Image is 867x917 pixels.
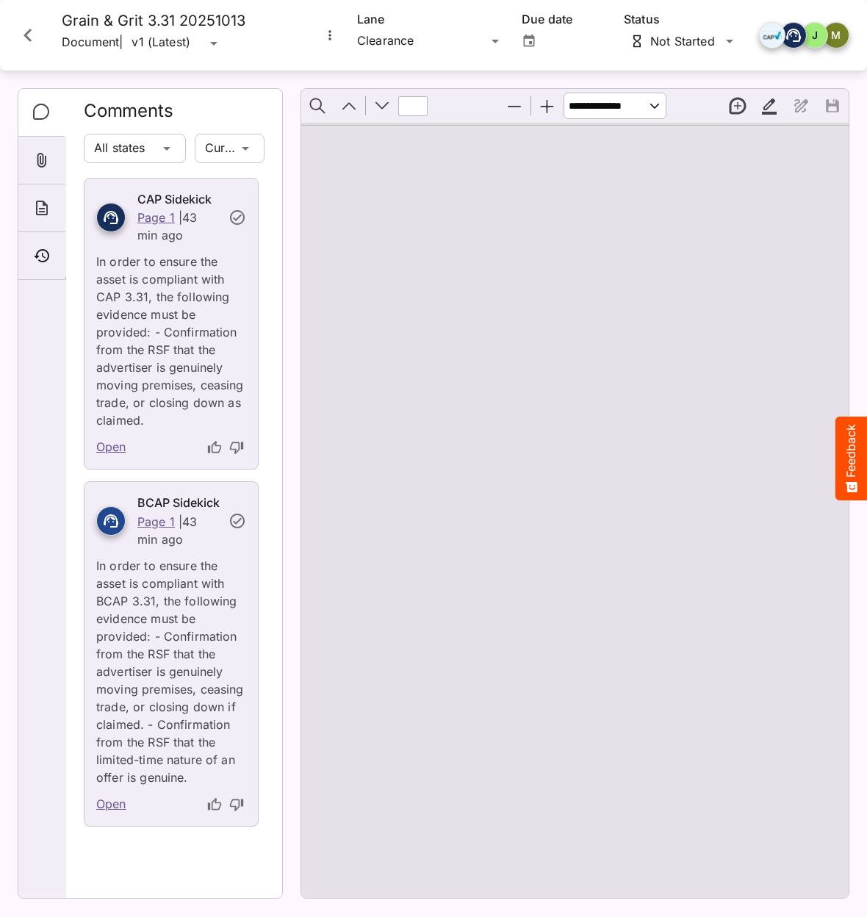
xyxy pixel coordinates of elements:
[96,795,126,814] a: Open
[195,134,237,163] div: Current lane
[532,90,563,121] button: Zoom In
[137,190,220,209] h6: CAP Sidekick
[835,417,867,500] button: Feedback
[18,89,66,137] div: Comments
[18,137,65,184] div: Attachments
[357,29,486,53] div: Clearance
[179,514,182,529] p: |
[84,134,158,163] div: All states
[630,34,716,48] div: Not Started
[96,244,246,429] p: In order to ensure the asset is compliant with CAP 3.31, the following evidence must be provided:...
[137,514,175,529] a: Page 1
[367,90,397,121] button: Next Page
[119,34,123,51] span: |
[334,90,364,121] button: Previous Page
[137,494,220,513] h6: BCAP Sidekick
[18,184,65,232] div: About
[499,90,530,121] button: Zoom Out
[205,795,224,814] button: thumb-up
[137,514,198,547] p: 43 min ago
[823,22,849,48] div: M
[132,33,205,54] div: v1 (Latest)
[62,12,245,30] h4: Grain & Grit 3.31 20251013
[96,438,126,457] a: Open
[18,232,65,280] div: Timeline
[302,90,333,121] button: Find in Document
[96,548,246,786] p: In order to ensure the asset is compliant with BCAP 3.31, the following evidence must be provided...
[519,32,539,51] button: Open
[722,90,753,121] button: New thread
[754,90,785,121] button: Highlight
[802,22,828,48] div: J
[320,26,339,45] button: More options for Grain & Grit 3.31 20251013
[179,210,182,225] p: |
[62,30,119,57] p: Document
[6,13,50,57] button: Close card
[137,210,175,225] a: Page 1
[205,438,224,457] button: thumb-up
[227,795,246,814] button: thumb-down
[84,101,265,131] h2: Comments
[227,438,246,457] button: thumb-down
